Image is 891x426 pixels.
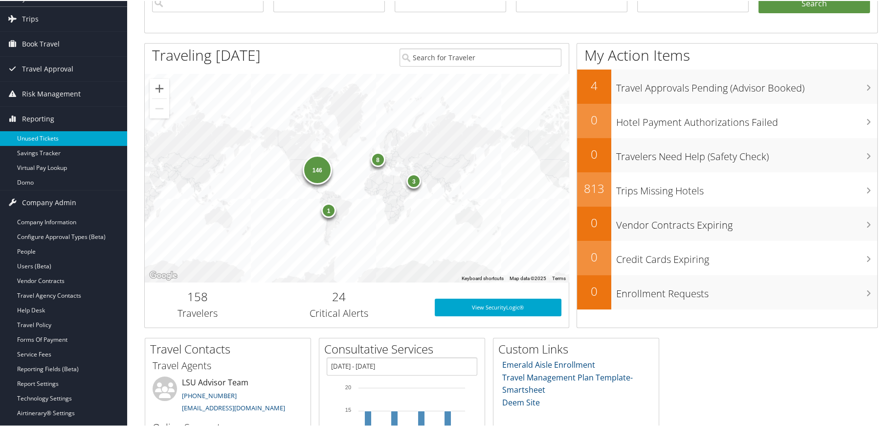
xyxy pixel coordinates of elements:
h2: 0 [577,282,611,299]
div: 8 [371,151,385,166]
h3: Enrollment Requests [616,281,877,300]
h1: My Action Items [577,44,877,65]
span: Map data ©2025 [510,275,546,280]
span: Book Travel [22,31,60,55]
h3: Credit Cards Expiring [616,247,877,265]
a: Open this area in Google Maps (opens a new window) [147,268,179,281]
h2: 0 [577,145,611,162]
img: Google [147,268,179,281]
h2: 158 [152,287,244,304]
a: 0Vendor Contracts Expiring [577,206,877,240]
h2: 0 [577,248,611,264]
h2: Custom Links [498,340,659,356]
a: 0Travelers Need Help (Safety Check) [577,137,877,171]
h3: Trips Missing Hotels [616,178,877,197]
a: Deem Site [502,396,540,407]
div: 146 [303,154,332,184]
tspan: 15 [345,406,351,412]
h3: Travelers Need Help (Safety Check) [616,144,877,163]
tspan: 20 [345,383,351,389]
div: 3 [407,173,422,188]
span: Risk Management [22,81,81,105]
a: 0Enrollment Requests [577,274,877,308]
a: 813Trips Missing Hotels [577,171,877,206]
h3: Travel Agents [153,358,303,372]
li: LSU Advisor Team [148,376,308,416]
h1: Traveling [DATE] [152,44,261,65]
div: 1 [321,202,336,216]
h3: Critical Alerts [258,306,420,319]
a: 0Credit Cards Expiring [577,240,877,274]
h2: Travel Contacts [150,340,311,356]
a: 0Hotel Payment Authorizations Failed [577,103,877,137]
button: Zoom out [150,98,169,118]
h2: 4 [577,76,611,93]
span: Travel Approval [22,56,73,80]
span: Company Admin [22,189,76,214]
h2: Consultative Services [324,340,485,356]
h2: 0 [577,213,611,230]
h3: Travel Approvals Pending (Advisor Booked) [616,75,877,94]
button: Zoom in [150,78,169,97]
a: Terms (opens in new tab) [552,275,566,280]
h2: 813 [577,179,611,196]
span: Reporting [22,106,54,130]
input: Search for Traveler [400,47,561,66]
a: View SecurityLogic® [435,298,561,315]
a: [EMAIL_ADDRESS][DOMAIN_NAME] [182,402,285,411]
a: 4Travel Approvals Pending (Advisor Booked) [577,69,877,103]
span: Trips [22,6,39,30]
a: [PHONE_NUMBER] [182,390,237,399]
h2: 24 [258,287,420,304]
h3: Hotel Payment Authorizations Failed [616,110,877,128]
a: Emerald Aisle Enrollment [502,358,595,369]
h3: Vendor Contracts Expiring [616,213,877,231]
h2: 0 [577,111,611,127]
h3: Travelers [152,306,244,319]
button: Keyboard shortcuts [462,274,504,281]
a: Travel Management Plan Template- Smartsheet [502,371,633,395]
